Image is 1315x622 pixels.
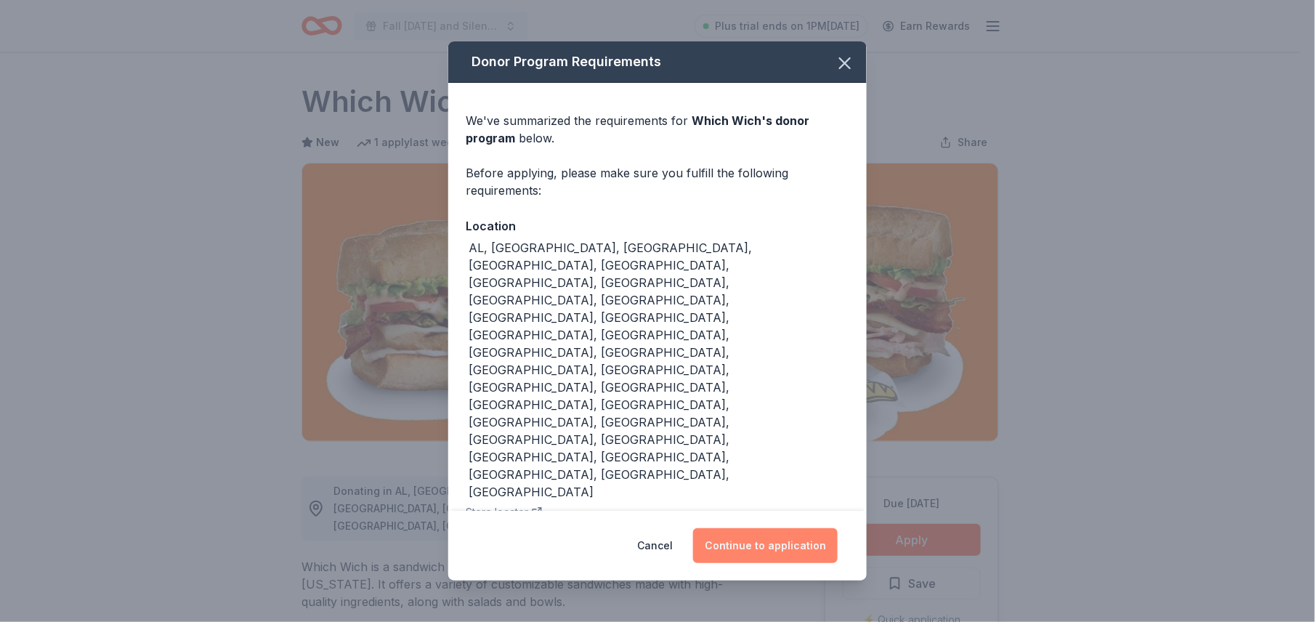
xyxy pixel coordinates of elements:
[448,41,867,83] div: Donor Program Requirements
[693,528,838,563] button: Continue to application
[466,504,543,521] button: Store locator
[466,217,849,235] div: Location
[466,112,849,147] div: We've summarized the requirements for below.
[469,239,849,501] div: AL, [GEOGRAPHIC_DATA], [GEOGRAPHIC_DATA], [GEOGRAPHIC_DATA], [GEOGRAPHIC_DATA], [GEOGRAPHIC_DATA]...
[637,528,673,563] button: Cancel
[466,164,849,199] div: Before applying, please make sure you fulfill the following requirements:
